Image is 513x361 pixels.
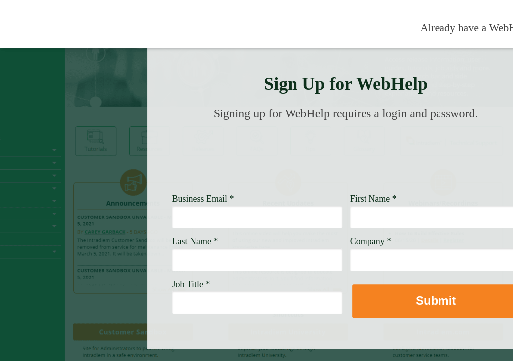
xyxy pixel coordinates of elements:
span: Company * [350,236,392,246]
strong: Sign Up for WebHelp [264,74,428,94]
span: Last Name * [172,236,218,246]
span: First Name * [350,194,397,204]
span: Signing up for WebHelp requires a login and password. [214,107,478,120]
strong: Submit [416,294,456,307]
span: Job Title * [172,279,210,289]
span: Business Email * [172,194,234,204]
